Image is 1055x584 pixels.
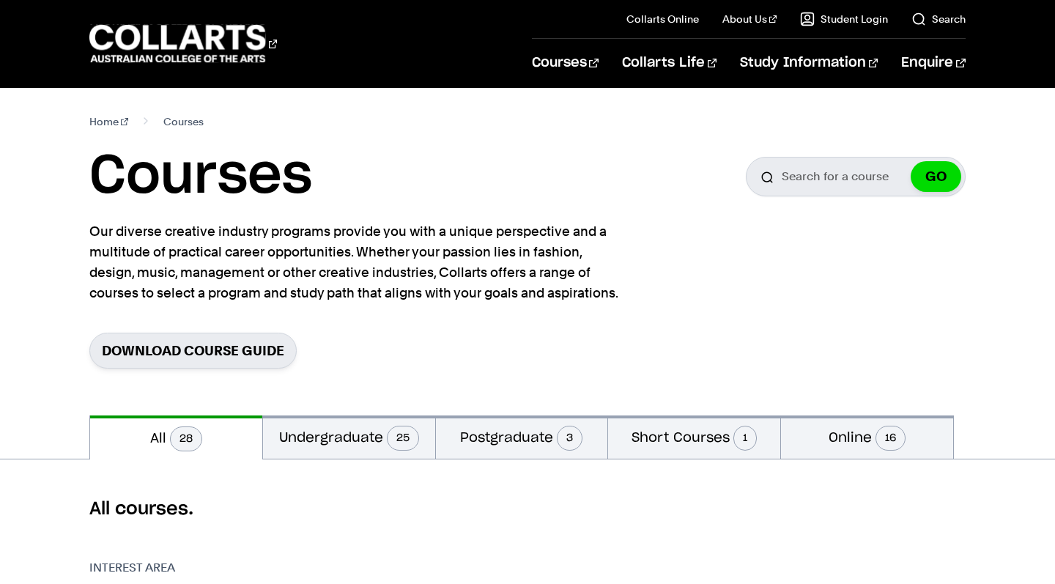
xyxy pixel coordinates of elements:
[89,23,277,64] div: Go to homepage
[911,12,966,26] a: Search
[89,333,297,369] a: Download Course Guide
[532,39,599,87] a: Courses
[722,12,777,26] a: About Us
[800,12,888,26] a: Student Login
[89,221,624,303] p: Our diverse creative industry programs provide you with a unique perspective and a multitude of p...
[89,498,965,521] h2: All courses.
[608,415,780,459] button: Short Courses1
[170,426,202,451] span: 28
[740,39,878,87] a: Study Information
[901,39,965,87] a: Enquire
[911,161,961,192] button: GO
[626,12,699,26] a: Collarts Online
[557,426,582,451] span: 3
[89,559,264,577] h3: Interest Area
[90,415,262,459] button: All28
[89,144,312,210] h1: Courses
[163,111,204,132] span: Courses
[781,415,953,459] button: Online16
[622,39,717,87] a: Collarts Life
[89,111,128,132] a: Home
[876,426,906,451] span: 16
[436,415,608,459] button: Postgraduate3
[387,426,419,451] span: 25
[746,157,966,196] input: Search for a course
[263,415,435,459] button: Undergraduate25
[733,426,757,451] span: 1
